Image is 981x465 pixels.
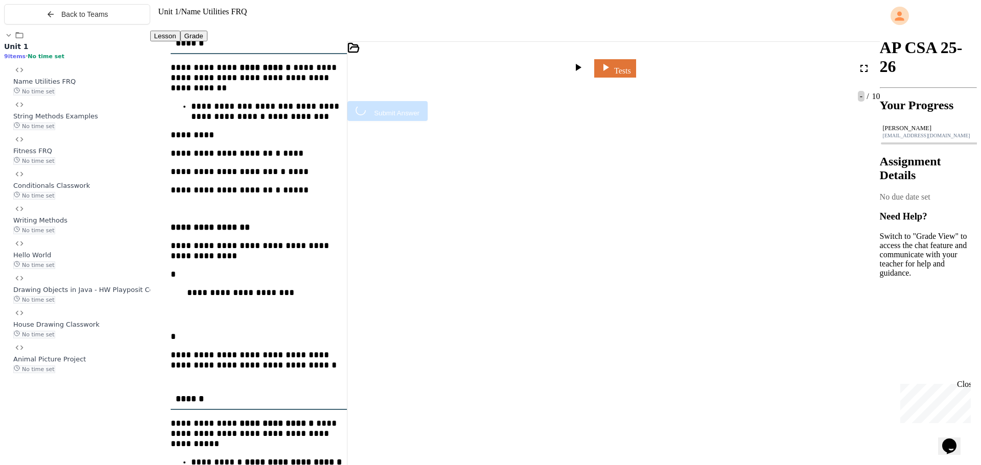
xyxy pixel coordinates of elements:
[150,31,180,41] button: Lesson
[179,7,181,16] span: /
[13,78,76,85] span: Name Utilities FRQ
[13,261,55,269] span: No time set
[870,92,880,101] span: 10
[180,31,207,41] button: Grade
[4,4,71,65] div: Chat with us now!Close
[880,211,977,222] h3: Need Help?
[61,10,108,18] span: Back to Teams
[13,157,55,165] span: No time set
[158,7,179,16] span: Unit 1
[374,109,419,117] span: Submit Answer
[13,365,55,373] span: No time set
[883,125,974,132] div: [PERSON_NAME]
[13,88,55,95] span: No time set
[13,331,55,338] span: No time set
[13,182,90,189] span: Conditionals Classwork
[26,53,28,60] span: •
[880,192,977,202] div: No due date set
[880,99,977,112] h2: Your Progress
[13,147,52,155] span: Fitness FRQ
[13,123,55,130] span: No time set
[13,112,98,120] span: String Methods Examples
[4,42,28,51] span: Unit 1
[13,355,86,363] span: Animal Picture Project
[4,53,26,60] span: 9 items
[880,4,977,28] div: My Account
[883,133,974,138] div: [EMAIL_ADDRESS][DOMAIN_NAME]
[880,155,977,182] h2: Assignment Details
[13,296,55,304] span: No time set
[858,91,865,102] span: -
[13,192,55,200] span: No time set
[13,321,100,328] span: House Drawing Classwork
[13,227,55,234] span: No time set
[181,7,247,16] span: Name Utilities FRQ
[28,53,64,60] span: No time set
[594,59,636,78] a: Tests
[13,286,162,293] span: Drawing Objects in Java - HW Playposit Code
[880,232,977,278] p: Switch to "Grade View" to access the chat feature and communicate with your teacher for help and ...
[880,38,977,76] h1: AP CSA 25-26
[13,216,67,224] span: Writing Methods
[867,92,869,101] span: /
[896,380,971,423] iframe: chat widget
[13,251,51,259] span: Hello World
[938,424,971,455] iframe: chat widget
